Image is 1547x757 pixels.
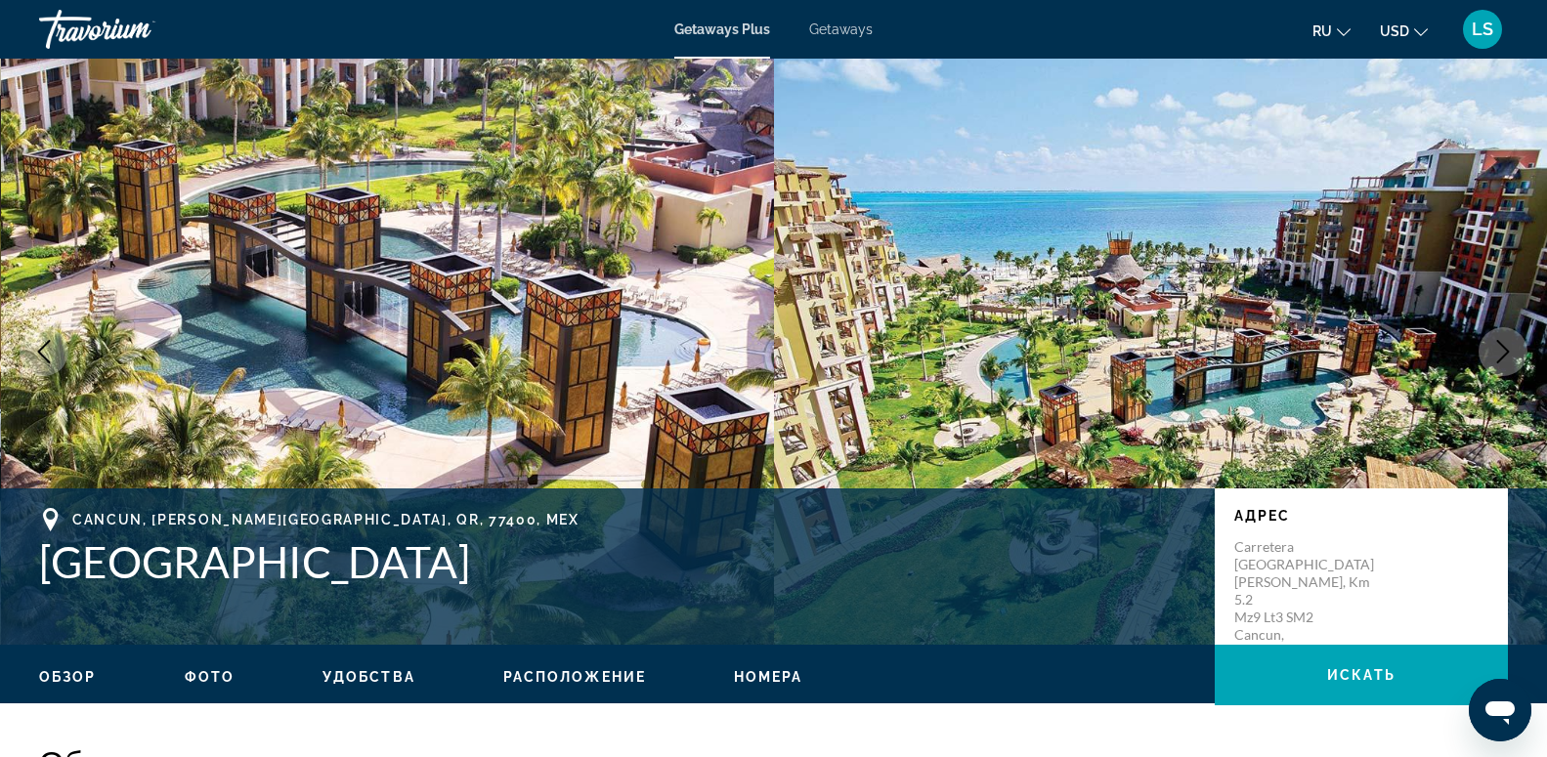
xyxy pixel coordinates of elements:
[1479,327,1527,376] button: Next image
[72,512,580,527] span: Cancun, [PERSON_NAME][GEOGRAPHIC_DATA], QR, 77400, MEX
[1327,667,1396,683] span: искать
[39,668,97,686] button: Обзор
[734,668,803,686] button: Номера
[1312,23,1332,39] span: ru
[39,4,235,55] a: Travorium
[1457,9,1508,50] button: User Menu
[322,668,415,686] button: Удобства
[185,669,235,685] span: Фото
[734,669,803,685] span: Номера
[503,669,646,685] span: Расположение
[39,536,1195,587] h1: [GEOGRAPHIC_DATA]
[322,669,415,685] span: Удобства
[674,21,770,37] a: Getaways Plus
[1234,508,1488,524] p: Адрес
[20,327,68,376] button: Previous image
[39,669,97,685] span: Обзор
[1234,538,1391,696] p: Carretera [GEOGRAPHIC_DATA][PERSON_NAME], Km 5.2 Mz9 Lt3 SM2 Cancun, [PERSON_NAME][GEOGRAPHIC_DAT...
[503,668,646,686] button: Расположение
[1380,17,1428,45] button: Change currency
[1380,23,1409,39] span: USD
[809,21,873,37] a: Getaways
[185,668,235,686] button: Фото
[1215,645,1508,705] button: искать
[1469,679,1531,741] iframe: Schaltfläche zum Öffnen des Messaging-Fensters
[1312,17,1351,45] button: Change language
[1472,20,1493,39] span: LS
